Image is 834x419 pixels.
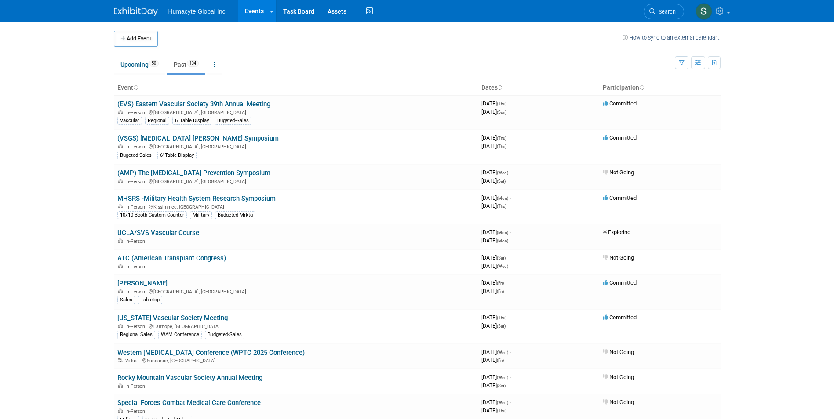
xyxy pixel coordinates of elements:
span: (Sat) [497,324,506,329]
span: Exploring [603,229,630,235]
span: - [510,374,511,380]
span: [DATE] [481,288,504,294]
img: In-Person Event [118,204,123,209]
a: MHSRS -Military Health System Research Symposium [117,195,276,202]
span: (Wed) [497,170,508,175]
span: [DATE] [481,143,506,149]
span: Committed [603,314,637,321]
span: - [510,349,511,355]
span: Committed [603,279,637,286]
img: In-Person Event [118,408,123,413]
span: Not Going [603,254,634,261]
div: 6' Table Display [172,117,211,125]
span: Committed [603,100,637,107]
span: [DATE] [481,349,511,355]
span: [DATE] [481,169,511,176]
span: - [508,134,509,141]
div: Budgeted-Mrktg [215,211,255,219]
span: (Sat) [497,383,506,388]
img: In-Person Event [118,144,123,148]
a: Sort by Start Date [498,84,502,91]
span: [DATE] [481,382,506,389]
span: Not Going [603,169,634,176]
span: - [510,169,511,176]
span: [DATE] [481,322,506,329]
span: Committed [603,134,637,141]
img: Sam Cashion [696,3,712,20]
span: [DATE] [481,195,511,201]
div: Sales [117,296,135,304]
div: Fairhope, [GEOGRAPHIC_DATA] [117,322,474,329]
span: 50 [149,60,159,67]
span: Committed [603,195,637,201]
span: (Thu) [497,408,506,413]
div: Budgeted-Sales [205,331,244,339]
span: (Thu) [497,136,506,141]
span: [DATE] [481,229,511,235]
span: In-Person [125,264,148,270]
span: In-Person [125,383,148,389]
img: In-Person Event [118,289,123,293]
span: (Thu) [497,204,506,209]
div: Military [190,211,212,219]
span: Search [656,8,676,15]
span: (Thu) [497,101,506,106]
span: (Thu) [497,315,506,320]
img: Virtual Event [118,358,123,362]
a: UCLA/SVS Vascular Course [117,229,199,237]
span: Not Going [603,399,634,405]
a: Western [MEDICAL_DATA] Conference (WPTC 2025 Conference) [117,349,305,357]
a: Upcoming50 [114,56,165,73]
a: (EVS) Eastern Vascular Society 39th Annual Meeting [117,100,270,108]
span: [DATE] [481,134,509,141]
span: Not Going [603,374,634,380]
span: (Sun) [497,110,506,115]
span: (Fri) [497,281,504,285]
span: [DATE] [481,399,511,405]
th: Event [114,80,478,95]
a: Sort by Event Name [133,84,138,91]
span: In-Person [125,408,148,414]
span: [DATE] [481,407,506,414]
span: (Fri) [497,358,504,363]
a: [PERSON_NAME] [117,279,168,287]
div: Kissimmee, [GEOGRAPHIC_DATA] [117,203,474,210]
div: Tabletop [138,296,162,304]
a: How to sync to an external calendar... [623,34,721,41]
span: - [508,314,509,321]
div: 10x10 Booth-Custom Counter [117,211,187,219]
span: [DATE] [481,279,506,286]
button: Add Event [114,31,158,47]
span: - [505,279,506,286]
span: In-Person [125,144,148,150]
span: (Sat) [497,256,506,260]
span: [DATE] [481,108,506,115]
span: (Mon) [497,230,508,235]
span: (Mon) [497,196,508,201]
span: In-Person [125,324,148,329]
span: (Wed) [497,350,508,355]
span: [DATE] [481,263,508,269]
a: Sort by Participation Type [639,84,644,91]
img: In-Person Event [118,324,123,328]
div: [GEOGRAPHIC_DATA], [GEOGRAPHIC_DATA] [117,177,474,184]
div: Bugeted-Sales [215,117,251,125]
span: In-Person [125,204,148,210]
a: ATC (American Transplant Congress) [117,254,226,262]
a: Rocky Mountain Vascular Society Annual Meeting [117,374,262,382]
span: [DATE] [481,177,506,184]
a: Search [644,4,684,19]
th: Dates [478,80,599,95]
img: In-Person Event [118,383,123,388]
div: [GEOGRAPHIC_DATA], [GEOGRAPHIC_DATA] [117,143,474,150]
img: In-Person Event [118,238,123,243]
span: Virtual [125,358,141,364]
span: [DATE] [481,254,508,261]
div: Regional [145,117,169,125]
span: In-Person [125,238,148,244]
span: (Mon) [497,238,508,243]
div: 6' Table Display [157,152,197,159]
span: (Wed) [497,400,508,405]
span: [DATE] [481,314,509,321]
a: [US_STATE] Vascular Society Meeting [117,314,228,322]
